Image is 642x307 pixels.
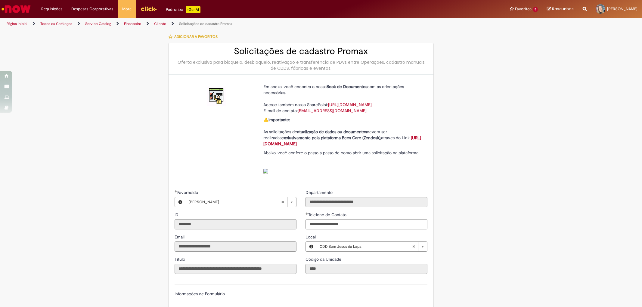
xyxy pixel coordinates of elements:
[409,242,418,251] abbr: Limpar campo Local
[263,169,268,173] img: sys_attachment.do
[175,241,296,252] input: Email
[122,6,132,12] span: More
[305,219,427,229] input: Telefone de Contato
[177,190,199,195] span: Necessários - Favorecido
[175,197,186,207] button: Favorecido, Visualizar este registro Priscilla Narcisa Lascaris Silva
[305,189,334,195] label: Somente leitura - Departamento
[175,219,296,229] input: ID
[85,21,111,26] a: Service Catalog
[317,242,427,251] a: CDD Bom Jesus da LapaLimpar campo Local
[41,6,62,12] span: Requisições
[186,197,296,207] a: [PERSON_NAME]Limpar campo Favorecido
[207,87,226,106] img: Solicitações de cadastro Promax
[298,108,367,113] a: [EMAIL_ADDRESS][DOMAIN_NAME]
[607,6,637,11] span: [PERSON_NAME]
[124,21,141,26] a: Financeiro
[7,21,27,26] a: Página inicial
[268,117,290,122] strong: Importante:
[175,190,177,192] span: Obrigatório Preenchido
[320,242,412,251] span: CDD Bom Jesus da Lapa
[141,4,157,13] img: click_logo_yellow_360x200.png
[328,102,372,107] a: [URL][DOMAIN_NAME]
[175,46,427,56] h2: Solicitações de cadastro Promax
[305,234,317,240] span: Local
[305,197,427,207] input: Departamento
[552,6,574,12] span: Rascunhos
[175,256,186,262] span: Somente leitura - Título
[175,234,186,240] label: Somente leitura - Email
[533,7,538,12] span: 5
[175,59,427,71] div: Oferta exclusiva para bloqueio, desbloqueio, reativação e transferência de PDVs entre Operações, ...
[305,256,343,262] label: Somente leitura - Código da Unidade
[175,256,186,262] label: Somente leitura - Título
[305,256,343,262] span: Somente leitura - Código da Unidade
[263,150,423,174] p: Abaixo, você confere o passo a passo de como abrir uma solicitação na plataforma.
[263,135,421,146] a: [URL][DOMAIN_NAME]
[5,18,423,29] ul: Trilhas de página
[174,34,218,39] span: Adicionar a Favoritos
[306,242,317,251] button: Local, Visualizar este registro CDD Bom Jesus da Lapa
[175,264,296,274] input: Título
[40,21,72,26] a: Todos os Catálogos
[189,197,281,207] span: [PERSON_NAME]
[327,84,367,89] strong: Book de Documentos
[297,129,367,134] strong: atualização de dados ou documentos
[305,190,334,195] span: Somente leitura - Departamento
[179,21,232,26] a: Solicitações de cadastro Promax
[166,6,200,13] div: Padroniza
[515,6,532,12] span: Favoritos
[168,30,221,43] button: Adicionar a Favoritos
[308,212,348,217] span: Telefone de Contato
[281,135,381,140] strong: exclusivamente pela plataforma Bees Care (Zendesk),
[547,6,574,12] a: Rascunhos
[305,212,308,215] span: Obrigatório Preenchido
[175,212,180,218] label: Somente leitura - ID
[175,291,225,296] label: Informações de Formulário
[263,84,423,114] p: Em anexo, você encontra o nosso com as orientações necessárias. Acesse também nosso SharePoint: E...
[154,21,166,26] a: Cliente
[1,3,32,15] img: ServiceNow
[278,197,287,207] abbr: Limpar campo Favorecido
[305,264,427,274] input: Código da Unidade
[186,6,200,13] p: +GenAi
[263,117,423,147] p: ⚠️ As solicitações de devem ser realizadas atraves do Link
[71,6,113,12] span: Despesas Corporativas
